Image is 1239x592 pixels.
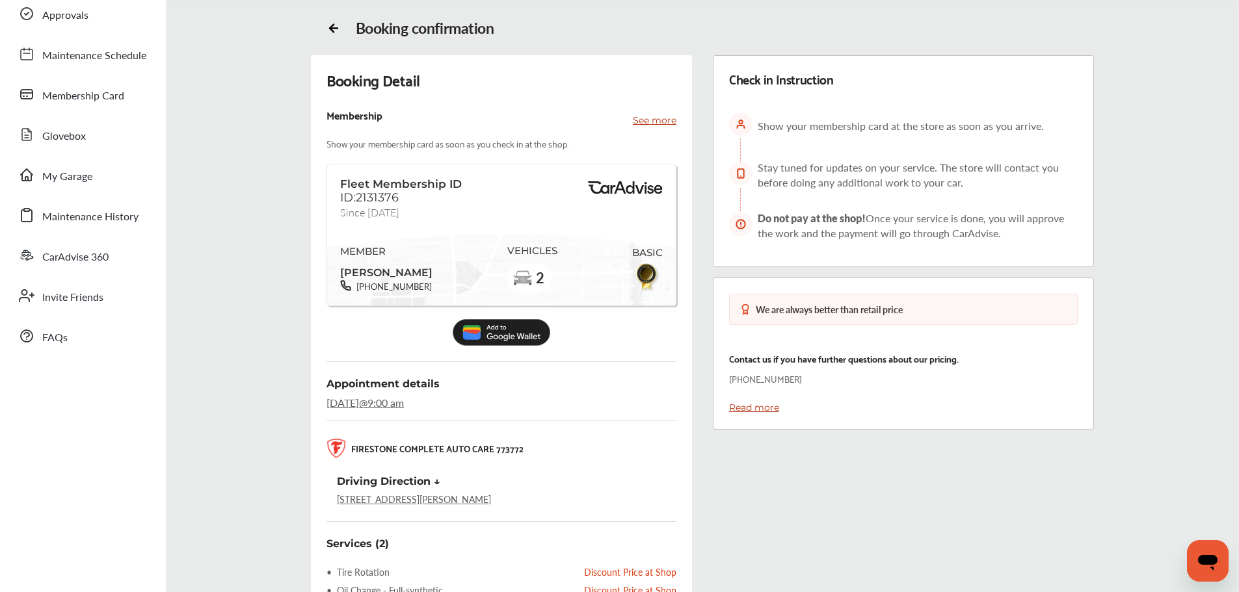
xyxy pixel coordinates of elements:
a: Maintenance History [12,198,153,232]
iframe: Button to launch messaging window [1187,540,1229,582]
span: Since [DATE] [340,205,399,216]
span: My Garage [42,168,92,185]
img: phone-black.37208b07.svg [340,280,351,291]
a: Glovebox [12,118,153,151]
span: @ [359,395,367,410]
a: FAQs [12,319,153,353]
span: 9:00 am [367,395,404,410]
span: VEHICLES [507,245,557,257]
a: Invite Friends [12,279,153,313]
img: logo-firestone.png [326,439,346,458]
span: [PERSON_NAME] [340,262,433,280]
div: Booking Detail [326,71,420,89]
div: We are always better than retail price [756,305,903,314]
p: FIRESTONE COMPLETE AUTO CARE 773772 [351,441,524,456]
span: Approvals [42,7,88,24]
a: [STREET_ADDRESS][PERSON_NAME] [337,493,491,506]
span: [PHONE_NUMBER] [351,280,432,292]
div: Tire Rotation [326,565,390,578]
img: BasicBadge.31956f0b.svg [633,261,662,292]
span: Once your service is done, you will approve the work and the payment will go through CarAdvise. [758,211,1064,240]
span: Maintenance Schedule [42,47,146,64]
span: Membership Card [42,88,124,105]
span: BASIC [632,247,663,259]
span: Stay tuned for updates on your service. The store will contact you before doing any additional wo... [758,160,1059,190]
span: [DATE] [326,395,359,410]
div: Check in Instruction [729,71,833,86]
span: Glovebox [42,128,86,145]
div: Discount Price at Shop [584,565,676,578]
img: Add_to_Google_Wallet.5c177d4c.svg [453,319,550,346]
span: 2 [535,270,544,286]
span: Maintenance History [42,209,139,225]
span: Invite Friends [42,289,103,306]
span: FAQs [42,329,68,346]
p: See more [633,114,676,127]
span: CarAdvise 360 [42,249,109,266]
span: Show your membership card at the store as soon as you arrive. [758,118,1044,133]
span: ID:2131376 [340,190,399,205]
a: My Garage [12,158,153,192]
img: car-basic.192fe7b4.svg [513,268,533,289]
img: medal-badge-icon.048288b6.svg [740,304,751,315]
p: [PHONE_NUMBER] [729,371,802,386]
a: Membership Card [12,77,153,111]
a: Maintenance Schedule [12,37,153,71]
div: Booking confirmation [356,19,494,37]
a: CarAdvise 360 [12,238,153,272]
a: Read more [729,402,779,413]
div: Services (2) [326,537,389,550]
img: BasicPremiumLogo.8d547ee0.svg [586,181,664,194]
span: Do not pay at the shop! [758,212,866,224]
p: Show your membership card as soon as you check in at the shop. [326,136,568,151]
span: Fleet Membership ID [340,177,462,190]
p: Contact us if you have further questions about our pricing. [729,351,959,366]
div: Driving Direction ↓ [337,475,440,487]
span: Appointment details [326,378,440,390]
span: MEMBER [340,246,433,257]
span: • [326,565,332,578]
